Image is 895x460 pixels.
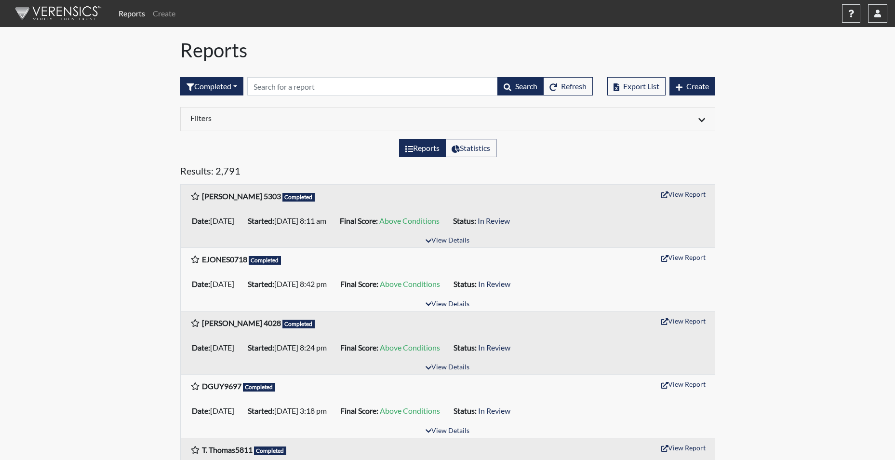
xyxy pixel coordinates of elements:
[478,216,510,225] span: In Review
[340,343,378,352] b: Final Score:
[192,279,210,288] b: Date:
[380,406,440,415] span: Above Conditions
[244,213,336,229] li: [DATE] 8:11 am
[421,298,474,311] button: View Details
[380,279,440,288] span: Above Conditions
[249,256,281,265] span: Completed
[421,425,474,438] button: View Details
[247,77,498,95] input: Search by Registration ID, Interview Number, or Investigation Name.
[454,343,477,352] b: Status:
[515,81,537,91] span: Search
[657,377,710,392] button: View Report
[623,81,659,91] span: Export List
[244,340,336,355] li: [DATE] 8:24 pm
[180,77,243,95] div: Filter by interview status
[183,113,712,125] div: Click to expand/collapse filters
[248,279,274,288] b: Started:
[190,113,441,122] h6: Filters
[282,193,315,202] span: Completed
[379,216,440,225] span: Above Conditions
[248,216,274,225] b: Started:
[202,191,281,201] b: [PERSON_NAME] 5303
[180,77,243,95] button: Completed
[340,216,378,225] b: Final Score:
[254,446,287,455] span: Completed
[453,216,476,225] b: Status:
[192,343,210,352] b: Date:
[244,276,336,292] li: [DATE] 8:42 pm
[188,340,244,355] li: [DATE]
[243,383,276,392] span: Completed
[115,4,149,23] a: Reports
[244,403,336,419] li: [DATE] 3:18 pm
[202,318,281,327] b: [PERSON_NAME] 4028
[282,320,315,328] span: Completed
[248,343,274,352] b: Started:
[202,381,241,391] b: DGUY9697
[340,279,378,288] b: Final Score:
[478,279,510,288] span: In Review
[202,255,247,264] b: EJONES0718
[248,406,274,415] b: Started:
[454,406,477,415] b: Status:
[149,4,179,23] a: Create
[421,361,474,374] button: View Details
[445,139,496,157] label: View statistics about completed interviews
[669,77,715,95] button: Create
[202,445,253,454] b: T. Thomas5811
[607,77,666,95] button: Export List
[192,406,210,415] b: Date:
[478,406,510,415] span: In Review
[180,165,715,180] h5: Results: 2,791
[657,250,710,265] button: View Report
[399,139,446,157] label: View the list of reports
[421,234,474,247] button: View Details
[188,403,244,419] li: [DATE]
[686,81,709,91] span: Create
[188,276,244,292] li: [DATE]
[454,279,477,288] b: Status:
[188,213,244,229] li: [DATE]
[657,440,710,455] button: View Report
[561,81,587,91] span: Refresh
[180,39,715,62] h1: Reports
[340,406,378,415] b: Final Score:
[497,77,544,95] button: Search
[543,77,593,95] button: Refresh
[657,187,710,202] button: View Report
[657,313,710,328] button: View Report
[192,216,210,225] b: Date:
[478,343,510,352] span: In Review
[380,343,440,352] span: Above Conditions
